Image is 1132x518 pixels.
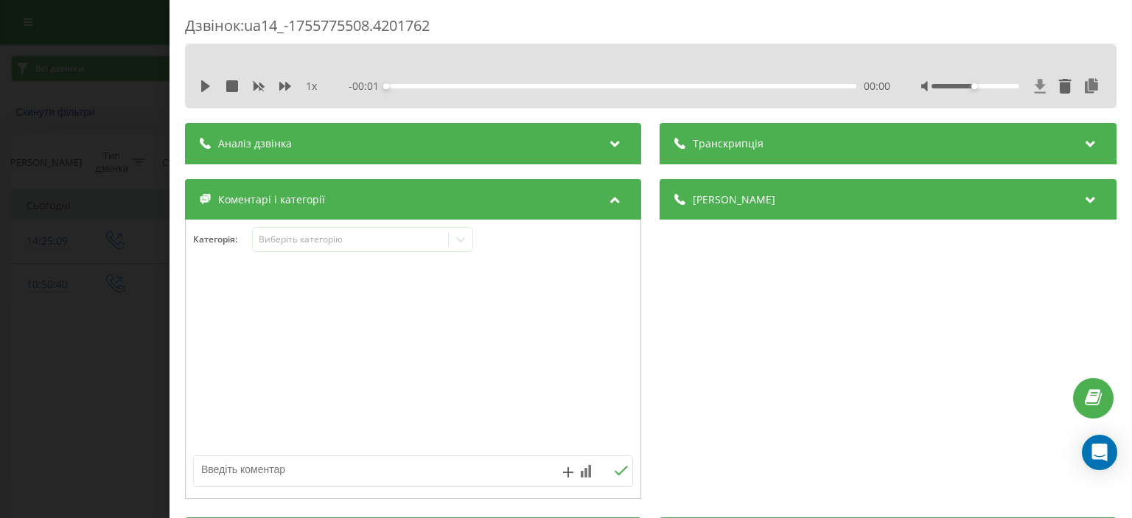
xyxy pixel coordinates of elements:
[349,79,387,94] span: - 00:01
[218,192,325,207] span: Коментарі і категорії
[185,15,1117,44] div: Дзвінок : ua14_-1755775508.4201762
[971,83,977,89] div: Accessibility label
[218,136,292,151] span: Аналіз дзвінка
[259,234,443,245] div: Виберіть категорію
[864,79,890,94] span: 00:00
[193,234,252,245] h4: Категорія :
[306,79,317,94] span: 1 x
[693,192,776,207] span: [PERSON_NAME]
[693,136,764,151] span: Транскрипція
[384,83,390,89] div: Accessibility label
[1082,435,1117,470] div: Open Intercom Messenger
